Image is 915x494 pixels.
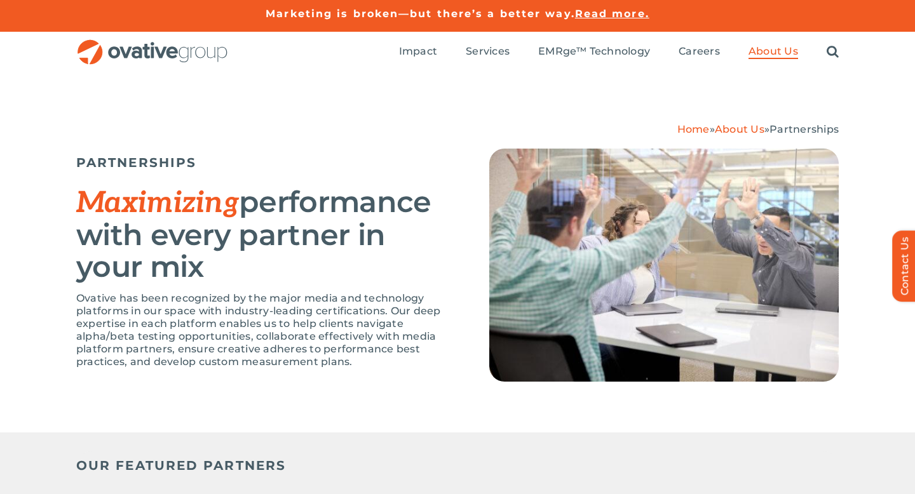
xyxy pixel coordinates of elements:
[489,149,839,382] img: Careers Collage 8
[538,45,650,59] a: EMRge™ Technology
[466,45,510,59] a: Services
[76,185,239,221] em: Maximizing
[399,32,839,72] nav: Menu
[679,45,720,59] a: Careers
[76,38,229,50] a: OG_Full_horizontal_RGB
[769,123,839,135] span: Partnerships
[679,45,720,58] span: Careers
[715,123,764,135] a: About Us
[266,8,575,20] a: Marketing is broken—but there’s a better way.
[575,8,649,20] a: Read more.
[76,458,839,473] h5: OUR FEATURED PARTNERS
[76,292,457,368] p: Ovative has been recognized by the major media and technology platforms in our space with industr...
[466,45,510,58] span: Services
[399,45,437,58] span: Impact
[749,45,798,58] span: About Us
[677,123,710,135] a: Home
[76,155,457,170] h5: PARTNERSHIPS
[827,45,839,59] a: Search
[76,186,457,283] h2: performance with every partner in your mix
[399,45,437,59] a: Impact
[749,45,798,59] a: About Us
[538,45,650,58] span: EMRge™ Technology
[677,123,839,135] span: » »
